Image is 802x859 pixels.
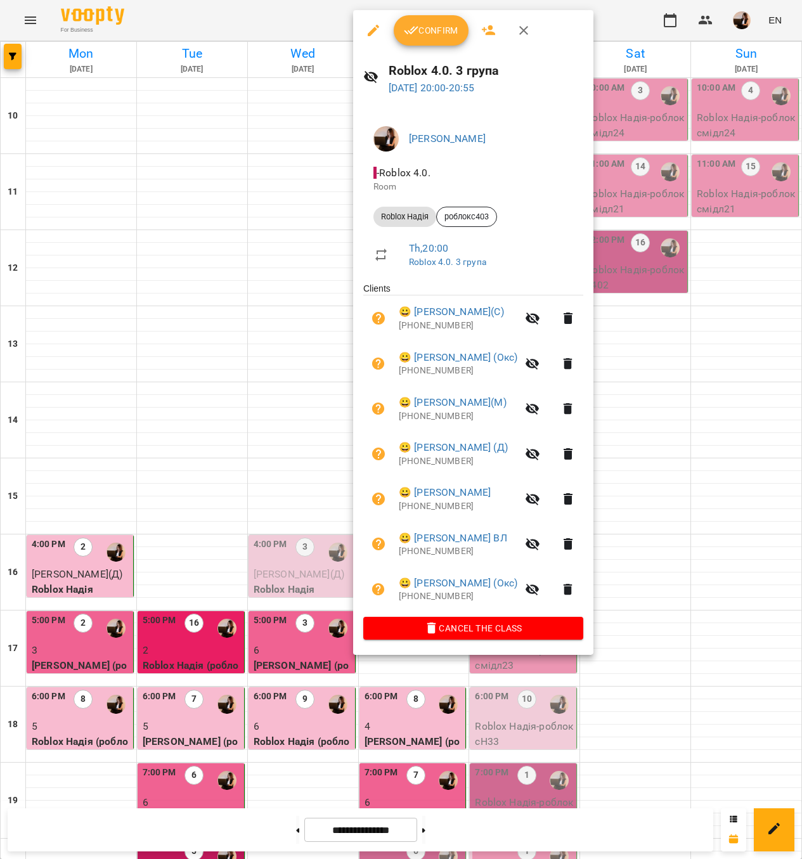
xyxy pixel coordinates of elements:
h6: Roblox 4.0. 3 група [389,61,583,81]
button: Confirm [394,15,469,46]
span: - Roblox 4.0. [373,167,433,179]
a: 😀 [PERSON_NAME](М) [399,395,507,410]
button: Unpaid. Bill the attendance? [363,484,394,514]
img: f1c8304d7b699b11ef2dd1d838014dff.jpg [373,126,399,152]
button: Cancel the class [363,617,583,640]
ul: Clients [363,282,583,617]
button: Unpaid. Bill the attendance? [363,574,394,605]
span: Roblox Надія [373,211,436,223]
button: Unpaid. Bill the attendance? [363,529,394,559]
a: [DATE] 20:00-20:55 [389,82,475,94]
span: Confirm [404,23,458,38]
div: роблокс403 [436,207,497,227]
a: 😀 [PERSON_NAME] [399,485,491,500]
a: [PERSON_NAME] [409,132,486,145]
button: Unpaid. Bill the attendance? [363,439,394,469]
button: Unpaid. Bill the attendance? [363,394,394,424]
a: 😀 [PERSON_NAME](С) [399,304,504,320]
p: [PHONE_NUMBER] [399,455,517,468]
a: 😀 [PERSON_NAME] (Окс) [399,350,517,365]
p: [PHONE_NUMBER] [399,410,517,423]
p: [PHONE_NUMBER] [399,500,517,513]
a: 😀 [PERSON_NAME] (Окс) [399,576,517,591]
a: 😀 [PERSON_NAME] (Д) [399,440,508,455]
p: [PHONE_NUMBER] [399,365,517,377]
button: Unpaid. Bill the attendance? [363,349,394,379]
a: Roblox 4.0. 3 група [409,257,486,267]
button: Unpaid. Bill the attendance? [363,303,394,333]
span: Cancel the class [373,621,573,636]
p: Room [373,181,573,193]
span: роблокс403 [437,211,496,223]
p: [PHONE_NUMBER] [399,545,517,558]
a: Th , 20:00 [409,242,448,254]
p: [PHONE_NUMBER] [399,590,517,603]
p: [PHONE_NUMBER] [399,320,517,332]
a: 😀 [PERSON_NAME] ВЛ [399,531,507,546]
